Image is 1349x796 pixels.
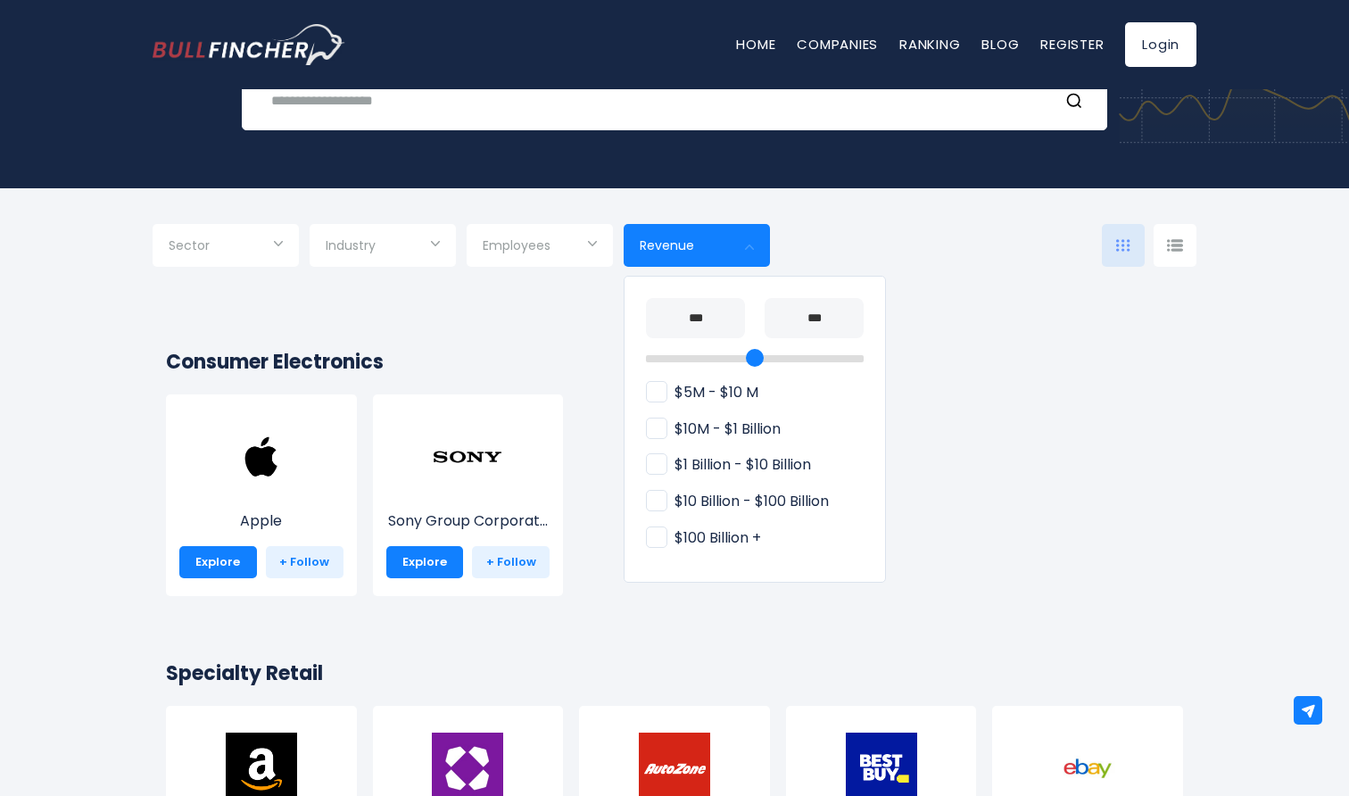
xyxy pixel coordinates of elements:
[1040,35,1104,54] a: Register
[899,35,960,54] a: Ranking
[153,24,344,65] a: Go to homepage
[1125,22,1196,67] a: Login
[646,493,829,511] span: $10 Billion - $100 Billion
[640,237,694,253] span: Revenue
[797,35,878,54] a: Companies
[1065,89,1088,112] button: Search
[646,420,781,439] span: $10M - $1 Billion
[646,456,811,475] span: $1 Billion - $10 Billion
[153,24,345,65] img: Bullfincher logo
[646,384,758,402] span: $5M - $10 M
[736,35,775,54] a: Home
[981,35,1019,54] a: Blog
[646,529,761,548] span: $100 Billion +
